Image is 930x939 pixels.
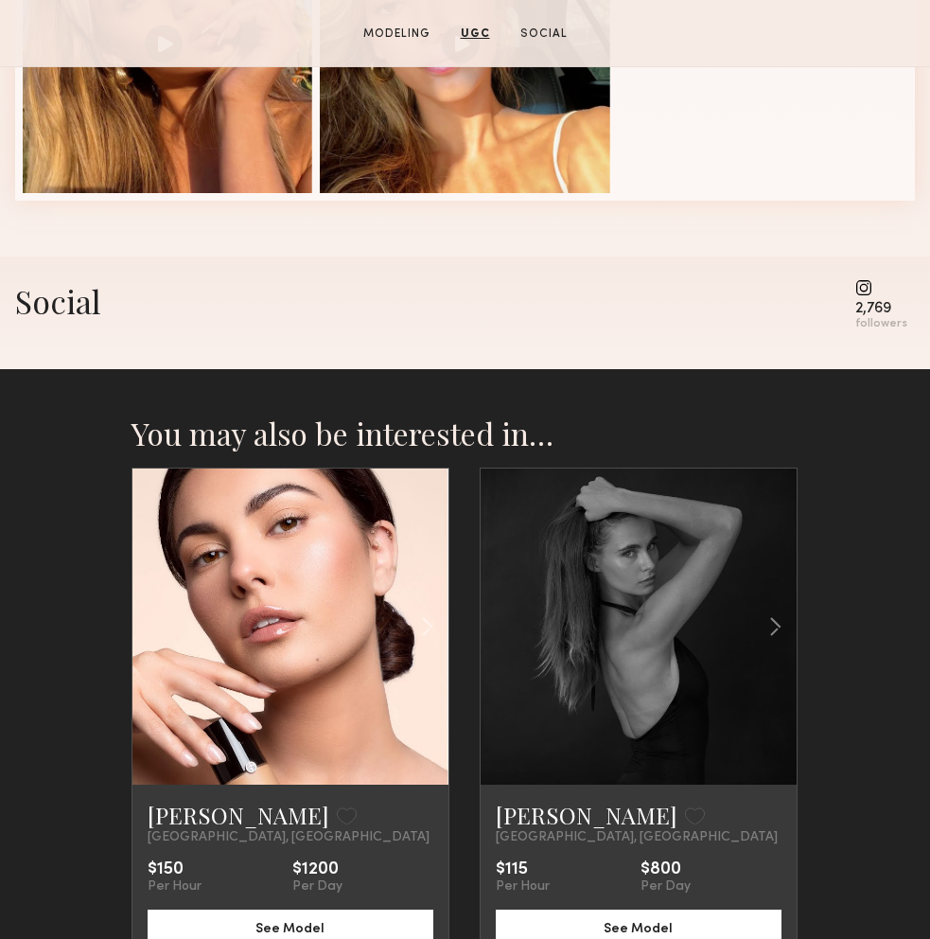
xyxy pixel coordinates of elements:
[132,415,799,452] h2: You may also be interested in…
[292,879,342,895] div: Per Day
[496,919,781,935] a: See Model
[292,860,342,879] div: $1200
[513,26,575,43] a: Social
[148,860,202,879] div: $150
[356,26,438,43] a: Modeling
[148,830,430,845] span: [GEOGRAPHIC_DATA], [GEOGRAPHIC_DATA]
[148,919,433,935] a: See Model
[640,879,691,895] div: Per Day
[148,879,202,895] div: Per Hour
[496,830,778,845] span: [GEOGRAPHIC_DATA], [GEOGRAPHIC_DATA]
[496,860,550,879] div: $115
[855,317,907,331] div: followers
[855,302,907,316] div: 2,769
[15,279,101,323] div: Social
[453,26,498,43] a: UGC
[148,800,329,830] a: [PERSON_NAME]
[496,800,677,830] a: [PERSON_NAME]
[640,860,691,879] div: $800
[496,879,550,895] div: Per Hour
